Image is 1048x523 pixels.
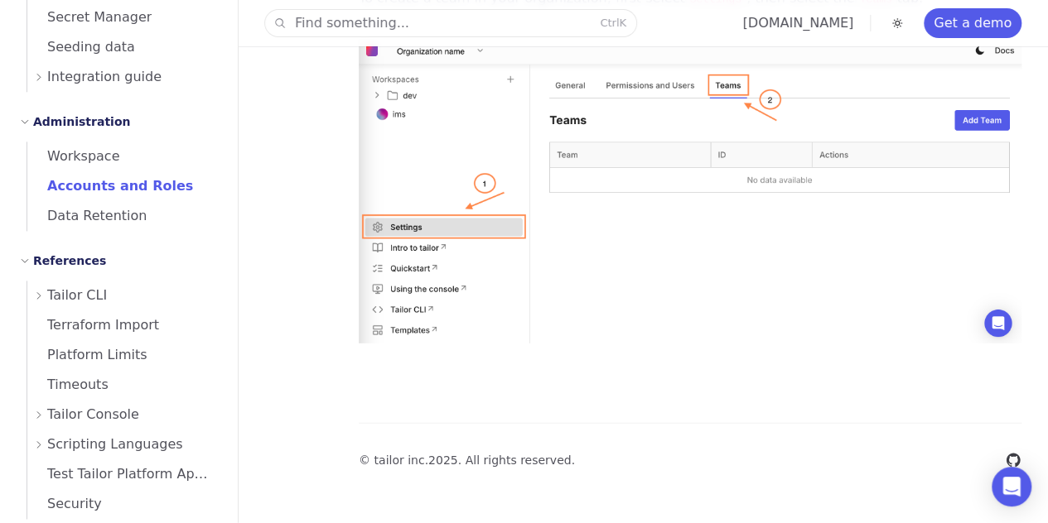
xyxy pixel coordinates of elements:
[27,40,135,55] span: Seeding data
[265,10,636,36] button: Find something...CtrlK
[992,467,1031,506] div: Open Intercom Messenger
[27,142,218,172] a: Workspace
[27,497,102,512] span: Security
[600,17,619,29] kbd: Ctrl
[27,371,218,401] a: Timeouts
[359,38,1021,343] img: Console Create New Workspace Modal
[619,17,626,29] kbd: K
[27,179,193,194] span: Accounts and Roles
[47,285,107,308] span: Tailor CLI
[27,33,218,63] a: Seeding data
[27,209,147,224] span: Data Retention
[33,252,106,271] h2: References
[27,490,218,520] a: Security
[27,341,218,371] a: Platform Limits
[33,113,130,132] h2: Administration
[27,318,159,333] span: Terraform Import
[27,172,218,202] a: Accounts and Roles
[27,460,218,490] a: Test Tailor Platform Apps
[27,149,119,165] span: Workspace
[27,377,109,393] span: Timeouts
[27,348,147,363] span: Platform Limits
[47,434,183,457] span: Scripting Languages
[47,66,162,89] span: Integration guide
[27,202,218,232] a: Data Retention
[27,467,210,482] span: Test Tailor Platform Apps
[359,450,575,470] p: © tailor inc. 2025 . All rights reserved.
[924,8,1021,38] a: Get a demo
[27,3,218,33] a: Secret Manager
[742,15,853,31] a: [DOMAIN_NAME]
[887,13,907,33] button: Toggle dark mode
[27,311,218,341] a: Terraform Import
[27,10,152,26] span: Secret Manager
[47,404,139,427] span: Tailor Console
